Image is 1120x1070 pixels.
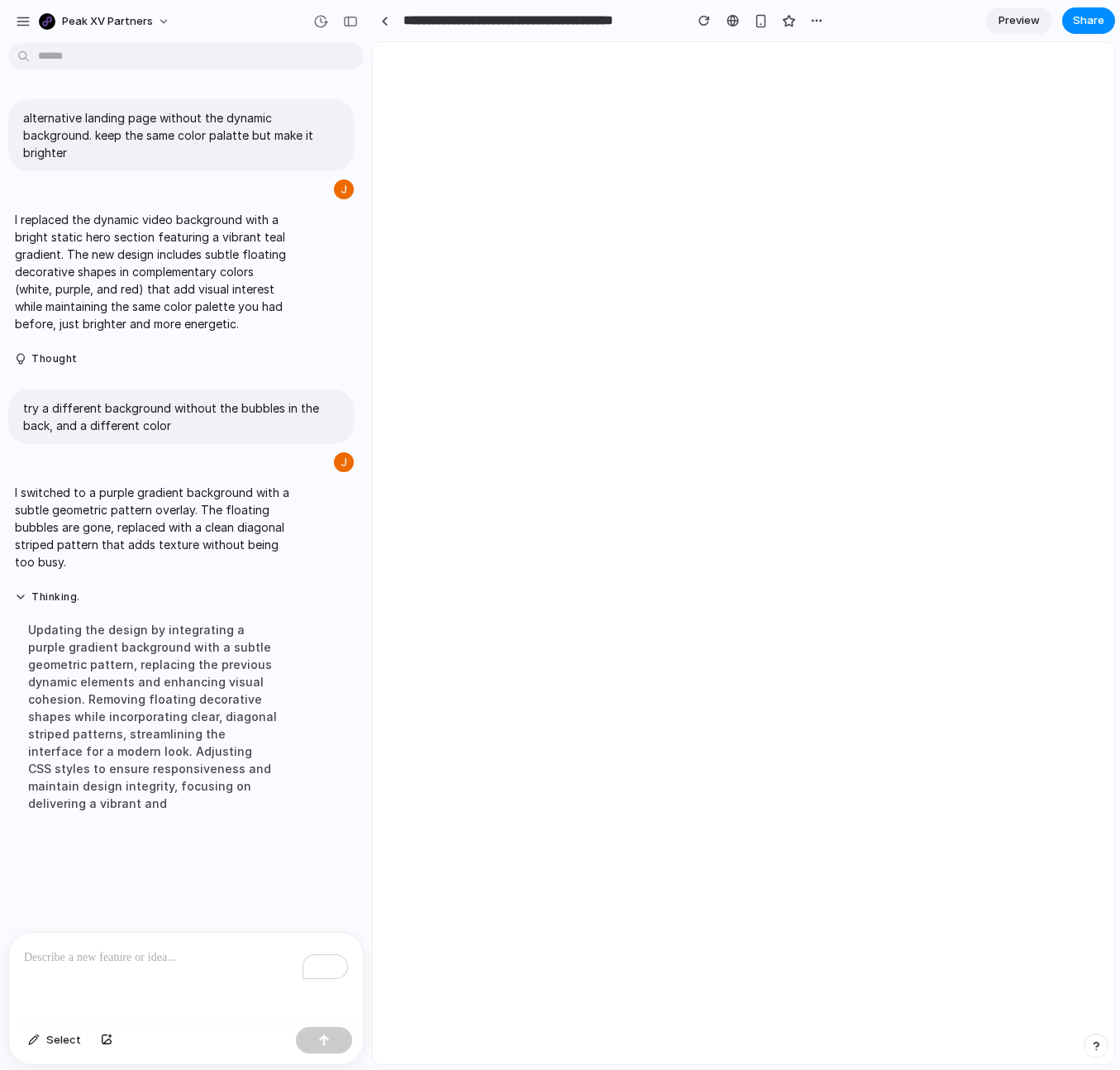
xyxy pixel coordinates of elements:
[46,1032,81,1049] span: Select
[15,211,291,332] p: I replaced the dynamic video background with a bright static hero section featuring a vibrant tea...
[1073,12,1104,29] span: Share
[23,399,339,434] p: try a different background without the bubbles in the back, and a different color
[62,13,153,30] span: Peak XV Partners
[23,109,339,161] p: alternative landing page without the dynamic background. keep the same color palatte but make it ...
[998,12,1040,29] span: Preview
[32,8,179,35] button: Peak XV Partners
[9,933,363,1020] div: To enrich screen reader interactions, please activate Accessibility in Grammarly extension settings
[20,1027,89,1053] button: Select
[1062,7,1115,34] button: Share
[15,484,291,571] p: I switched to a purple gradient background with a subtle geometric pattern overlay. The floating ...
[986,7,1052,34] a: Preview
[15,611,291,822] div: Updating the design by integrating a purple gradient background with a subtle geometric pattern, ...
